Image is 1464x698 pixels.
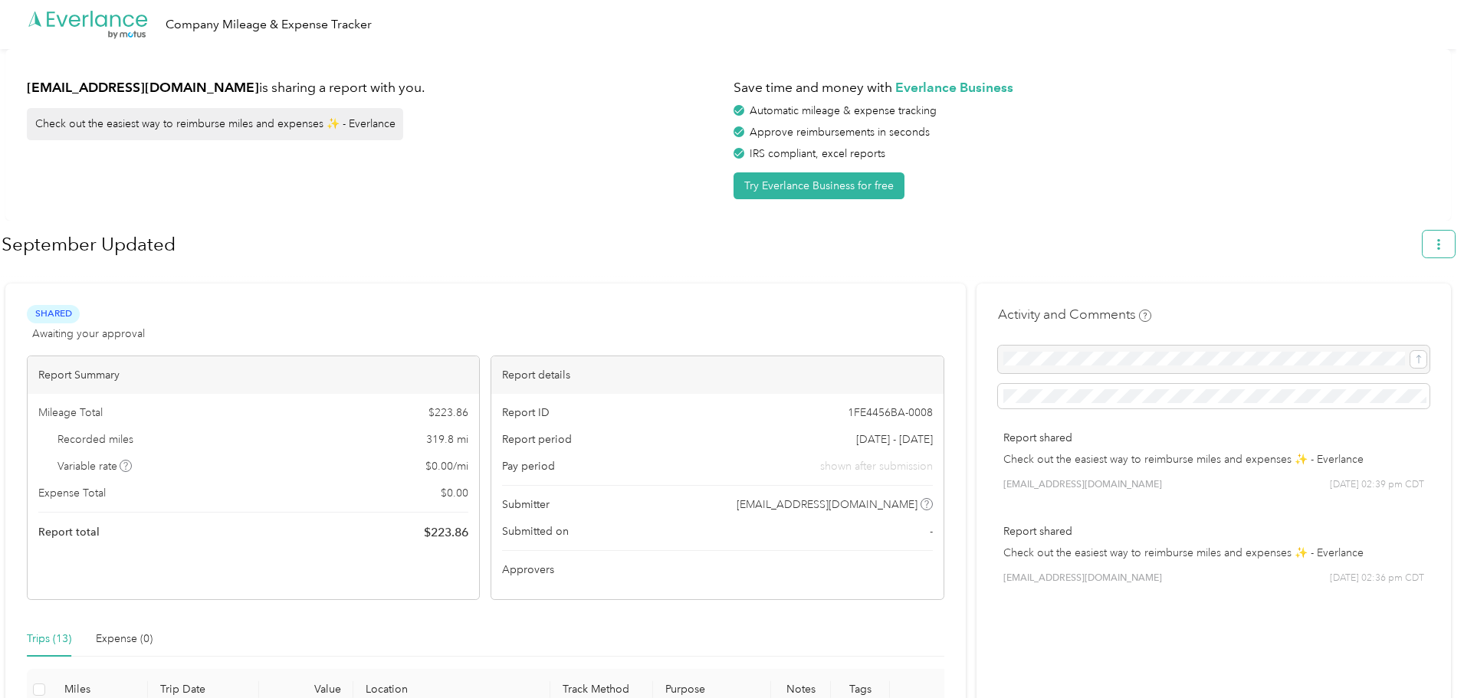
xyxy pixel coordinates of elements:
[32,326,145,342] span: Awaiting your approval
[750,147,885,160] span: IRS compliant, excel reports
[1003,478,1162,492] span: [EMAIL_ADDRESS][DOMAIN_NAME]
[848,405,933,421] span: 1FE4456BA-0008
[426,431,468,447] span: 319.8 mi
[1003,451,1424,467] p: Check out the easiest way to reimburse miles and expenses ✨ - Everlance
[734,78,1430,97] h1: Save time and money with
[820,458,933,474] span: shown after submission
[502,562,554,578] span: Approvers
[1330,478,1424,492] span: [DATE] 02:39 pm CDT
[895,79,1013,95] strong: Everlance Business
[27,79,259,95] strong: [EMAIL_ADDRESS][DOMAIN_NAME]
[57,431,133,447] span: Recorded miles
[96,631,153,647] div: Expense (0)
[38,405,103,421] span: Mileage Total
[166,15,372,34] div: Company Mileage & Expense Tracker
[1003,545,1424,561] p: Check out the easiest way to reimburse miles and expenses ✨ - Everlance
[1003,572,1162,585] span: [EMAIL_ADDRESS][DOMAIN_NAME]
[28,356,479,394] div: Report Summary
[491,356,943,394] div: Report details
[1003,430,1424,446] p: Report shared
[930,523,933,539] span: -
[425,458,468,474] span: $ 0.00 / mi
[502,405,550,421] span: Report ID
[441,485,468,501] span: $ 0.00
[856,431,933,447] span: [DATE] - [DATE]
[57,458,133,474] span: Variable rate
[38,485,106,501] span: Expense Total
[750,126,930,139] span: Approve reimbursements in seconds
[502,458,555,474] span: Pay period
[502,523,569,539] span: Submitted on
[27,305,80,323] span: Shared
[428,405,468,421] span: $ 223.86
[27,108,403,140] div: Check out the easiest way to reimburse miles and expenses ✨ - Everlance
[38,524,100,540] span: Report total
[502,496,550,513] span: Submitter
[502,431,572,447] span: Report period
[27,78,723,97] h1: is sharing a report with you.
[734,172,904,199] button: Try Everlance Business for free
[737,496,917,513] span: [EMAIL_ADDRESS][DOMAIN_NAME]
[1003,523,1424,539] p: Report shared
[750,104,937,117] span: Automatic mileage & expense tracking
[27,631,71,647] div: Trips (13)
[1330,572,1424,585] span: [DATE] 02:36 pm CDT
[2,226,1412,263] h1: September Updated
[424,523,468,542] span: $ 223.86
[998,305,1151,324] h4: Activity and Comments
